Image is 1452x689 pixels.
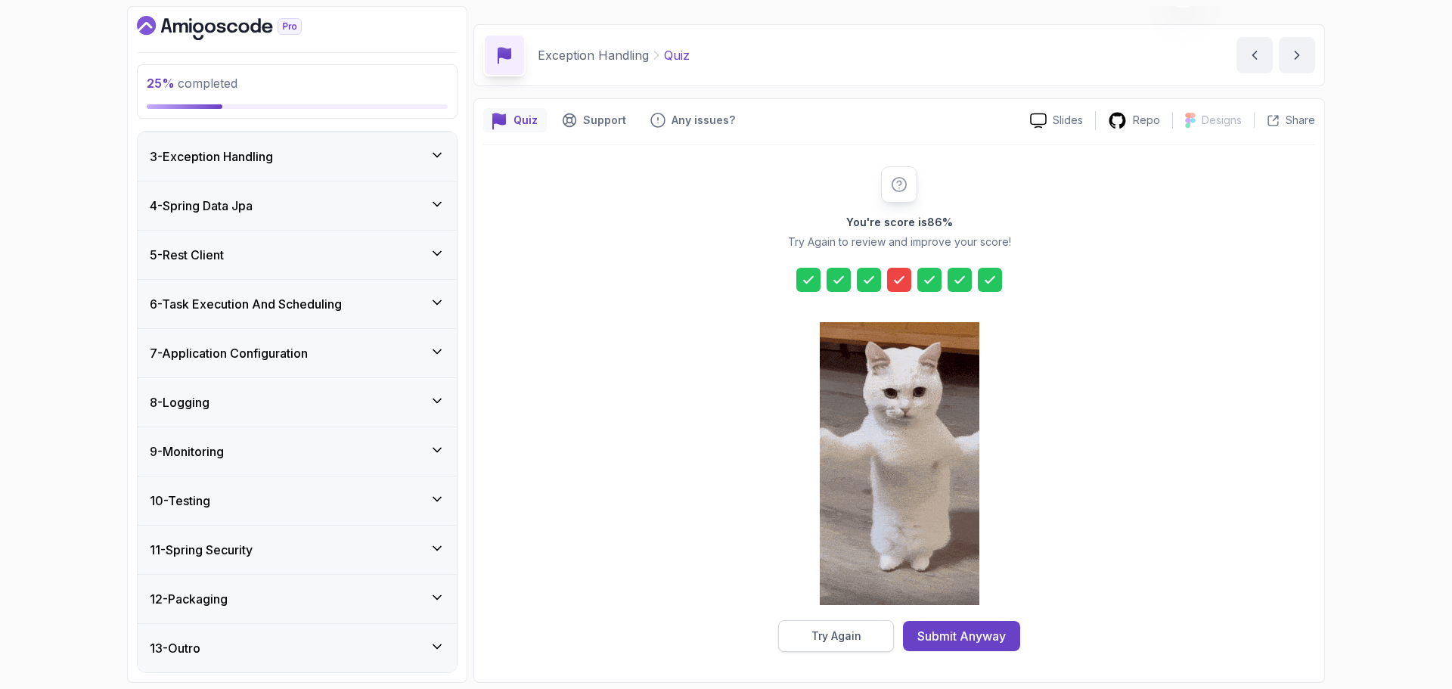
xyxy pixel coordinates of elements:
p: Repo [1133,113,1160,128]
div: Submit Anyway [917,627,1006,645]
button: next content [1279,37,1315,73]
p: Exception Handling [538,46,649,64]
p: Any issues? [672,113,735,128]
h3: 5 - Rest Client [150,246,224,264]
p: Try Again to review and improve your score! [788,234,1011,250]
button: 11-Spring Security [138,526,457,574]
h3: 4 - Spring Data Jpa [150,197,253,215]
button: 8-Logging [138,378,457,427]
a: Dashboard [137,16,337,40]
h3: 12 - Packaging [150,590,228,608]
h3: 8 - Logging [150,393,209,411]
button: 12-Packaging [138,575,457,623]
button: 10-Testing [138,476,457,525]
div: Try Again [811,628,861,644]
h3: 6 - Task Execution And Scheduling [150,295,342,313]
button: Share [1254,113,1315,128]
button: 9-Monitoring [138,427,457,476]
p: Support [583,113,626,128]
span: 25 % [147,76,175,91]
button: 4-Spring Data Jpa [138,182,457,230]
p: Quiz [513,113,538,128]
button: Feedback button [641,108,744,132]
h3: 9 - Monitoring [150,442,224,461]
a: Slides [1018,113,1095,129]
p: Quiz [664,46,690,64]
p: Designs [1202,113,1242,128]
p: Share [1286,113,1315,128]
button: 5-Rest Client [138,231,457,279]
button: Submit Anyway [903,621,1020,651]
span: completed [147,76,237,91]
button: previous content [1236,37,1273,73]
a: Repo [1096,111,1172,130]
p: Slides [1053,113,1083,128]
button: 7-Application Configuration [138,329,457,377]
button: 6-Task Execution And Scheduling [138,280,457,328]
button: 13-Outro [138,624,457,672]
h3: 3 - Exception Handling [150,147,273,166]
h3: 7 - Application Configuration [150,344,308,362]
h3: 11 - Spring Security [150,541,253,559]
button: quiz button [483,108,547,132]
h3: 10 - Testing [150,492,210,510]
button: Try Again [778,620,894,652]
img: cool-cat [820,322,979,605]
h2: You're score is 86 % [846,215,953,230]
h3: 13 - Outro [150,639,200,657]
button: 3-Exception Handling [138,132,457,181]
button: Support button [553,108,635,132]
